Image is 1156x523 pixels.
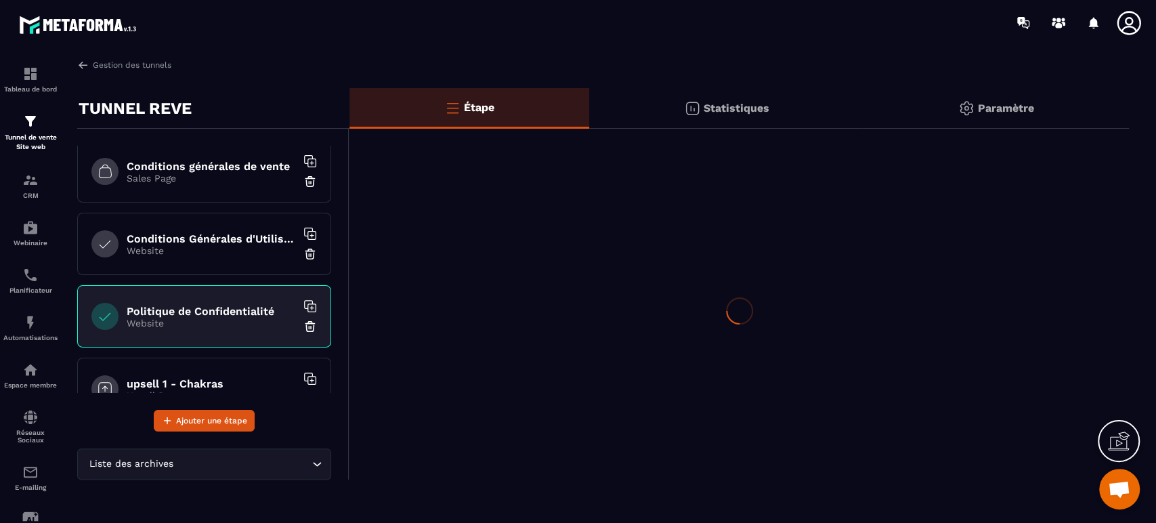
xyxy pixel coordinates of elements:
[77,59,89,71] img: arrow
[3,239,58,247] p: Webinaire
[3,287,58,294] p: Planificateur
[77,59,171,71] a: Gestion des tunnels
[3,209,58,257] a: automationsautomationsWebinaire
[127,305,296,318] h6: Politique de Confidentialité
[3,304,58,352] a: automationsautomationsAutomatisations
[3,162,58,209] a: formationformationCRM
[19,12,141,37] img: logo
[22,409,39,425] img: social-network
[154,410,255,432] button: Ajouter une étape
[704,102,769,114] p: Statistiques
[3,454,58,501] a: emailemailE-mailing
[444,100,461,116] img: bars-o.4a397970.svg
[3,85,58,93] p: Tableau de bord
[3,399,58,454] a: social-networksocial-networkRéseaux Sociaux
[3,381,58,389] p: Espace membre
[77,448,331,480] div: Search for option
[22,172,39,188] img: formation
[127,390,296,401] p: Upsell Page
[176,414,247,427] span: Ajouter une étape
[22,66,39,82] img: formation
[3,352,58,399] a: automationsautomationsEspace membre
[22,362,39,378] img: automations
[127,232,296,245] h6: Conditions Générales d'Utilisation
[1099,469,1140,509] div: Ouvrir le chat
[464,101,494,114] p: Étape
[127,377,296,390] h6: upsell 1 - Chakras
[958,100,975,117] img: setting-gr.5f69749f.svg
[22,219,39,236] img: automations
[3,484,58,491] p: E-mailing
[22,464,39,480] img: email
[303,247,317,261] img: trash
[127,318,296,329] p: Website
[3,192,58,199] p: CRM
[22,113,39,129] img: formation
[176,457,309,472] input: Search for option
[127,160,296,173] h6: Conditions générales de vente
[978,102,1034,114] p: Paramètre
[303,392,317,406] img: trash
[3,257,58,304] a: schedulerschedulerPlanificateur
[22,314,39,331] img: automations
[684,100,700,117] img: stats.20deebd0.svg
[3,103,58,162] a: formationformationTunnel de vente Site web
[303,175,317,188] img: trash
[127,245,296,256] p: Website
[127,173,296,184] p: Sales Page
[79,95,192,122] p: TUNNEL REVE
[3,334,58,341] p: Automatisations
[3,429,58,444] p: Réseaux Sociaux
[3,56,58,103] a: formationformationTableau de bord
[3,133,58,152] p: Tunnel de vente Site web
[303,320,317,333] img: trash
[22,267,39,283] img: scheduler
[86,457,176,472] span: Liste des archives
